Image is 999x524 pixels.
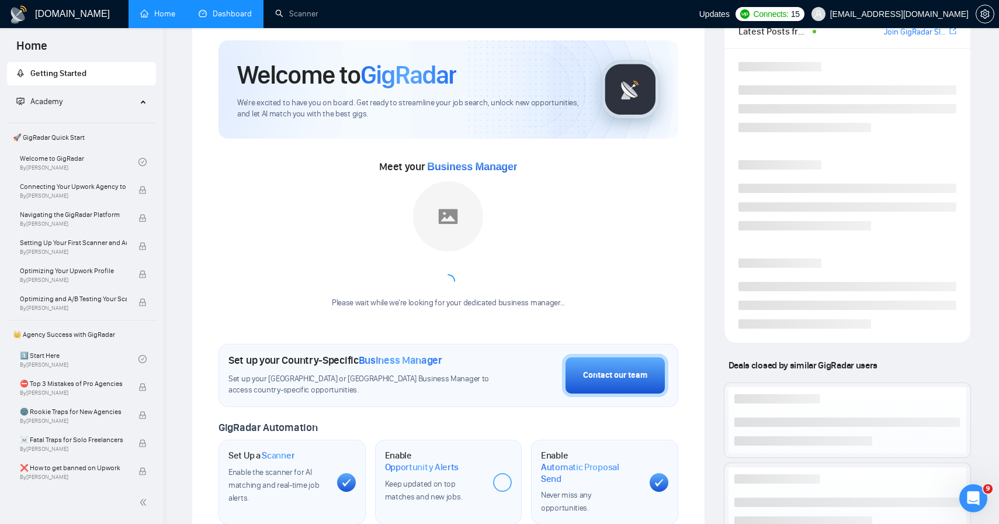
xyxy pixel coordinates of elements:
[359,354,442,367] span: Business Manager
[228,450,294,461] h1: Set Up a
[724,355,882,375] span: Deals closed by similar GigRadar users
[699,9,730,19] span: Updates
[20,406,127,418] span: 🌚 Rookie Traps for New Agencies
[20,418,127,425] span: By [PERSON_NAME]
[20,249,127,256] span: By [PERSON_NAME]
[138,411,147,419] span: lock
[884,26,947,39] a: Join GigRadar Slack Community
[20,265,127,277] span: Optimizing Your Upwork Profile
[140,9,175,19] a: homeHome
[562,354,668,397] button: Contact our team
[983,484,993,494] span: 9
[228,354,442,367] h1: Set up your Country-Specific
[16,96,63,106] span: Academy
[138,439,147,447] span: lock
[20,462,127,474] span: ❌ How to get banned on Upwork
[138,242,147,250] span: lock
[385,479,463,502] span: Keep updated on top matches and new jobs.
[275,9,318,19] a: searchScanner
[138,186,147,194] span: lock
[30,68,86,78] span: Getting Started
[20,237,127,249] span: Setting Up Your First Scanner and Auto-Bidder
[237,59,456,91] h1: Welcome to
[20,209,127,220] span: Navigating the GigRadar Platform
[413,181,483,251] img: placeholder.png
[601,60,660,119] img: gigradar-logo.png
[7,37,57,62] span: Home
[199,9,252,19] a: dashboardDashboard
[583,369,647,382] div: Contact our team
[228,374,492,396] span: Set up your [GEOGRAPHIC_DATA] or [GEOGRAPHIC_DATA] Business Manager to access country-specific op...
[541,490,591,513] span: Never miss any opportunities.
[20,149,138,175] a: Welcome to GigRadarBy[PERSON_NAME]
[9,5,28,24] img: logo
[325,298,572,309] div: Please wait while we're looking for your dedicated business manager...
[791,8,800,20] span: 15
[20,474,127,481] span: By [PERSON_NAME]
[138,214,147,222] span: lock
[740,9,750,19] img: upwork-logo.png
[138,355,147,363] span: check-circle
[379,160,517,173] span: Meet your
[138,467,147,475] span: lock
[976,5,994,23] button: setting
[228,467,319,503] span: Enable the scanner for AI matching and real-time job alerts.
[20,192,127,199] span: By [PERSON_NAME]
[8,323,155,346] span: 👑 Agency Success with GigRadar
[138,383,147,391] span: lock
[949,26,956,36] span: export
[138,158,147,166] span: check-circle
[262,450,294,461] span: Scanner
[441,274,455,288] span: loading
[16,97,25,105] span: fund-projection-screen
[20,346,138,372] a: 1️⃣ Start HereBy[PERSON_NAME]
[385,450,484,473] h1: Enable
[753,8,788,20] span: Connects:
[976,9,994,19] span: setting
[20,293,127,305] span: Optimizing and A/B Testing Your Scanner for Better Results
[814,10,823,18] span: user
[20,378,127,389] span: ⛔ Top 3 Mistakes of Pro Agencies
[218,421,317,434] span: GigRadar Automation
[30,96,63,106] span: Academy
[20,220,127,227] span: By [PERSON_NAME]
[138,270,147,278] span: lock
[138,298,147,306] span: lock
[541,450,640,484] h1: Enable
[976,9,994,19] a: setting
[20,181,127,192] span: Connecting Your Upwork Agency to GigRadar
[7,62,156,85] li: Getting Started
[385,461,459,473] span: Opportunity Alerts
[949,26,956,37] a: export
[541,461,640,484] span: Automatic Proposal Send
[360,59,456,91] span: GigRadar
[237,98,582,120] span: We're excited to have you on board. Get ready to streamline your job search, unlock new opportuni...
[427,161,517,173] span: Business Manager
[8,126,155,149] span: 🚀 GigRadar Quick Start
[139,497,151,508] span: double-left
[20,277,127,284] span: By [PERSON_NAME]
[16,69,25,77] span: rocket
[20,434,127,446] span: ☠️ Fatal Traps for Solo Freelancers
[20,305,127,312] span: By [PERSON_NAME]
[959,484,987,512] iframe: Intercom live chat
[20,389,127,397] span: By [PERSON_NAME]
[738,24,809,39] span: Latest Posts from the GigRadar Community
[20,446,127,453] span: By [PERSON_NAME]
